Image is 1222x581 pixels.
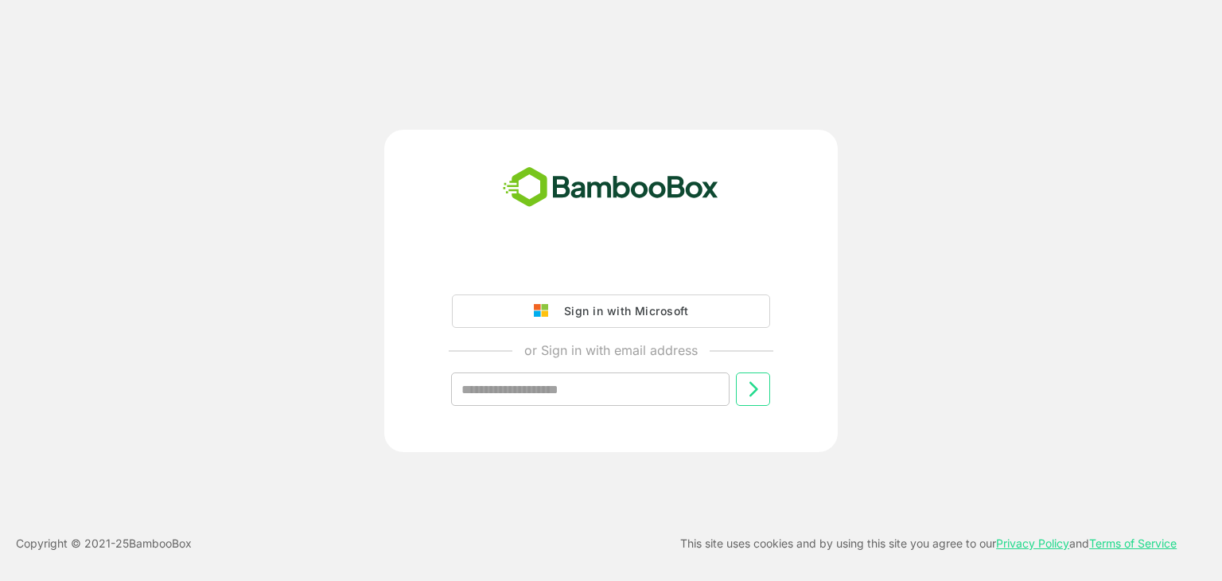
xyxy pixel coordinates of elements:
[556,301,688,322] div: Sign in with Microsoft
[1089,536,1177,550] a: Terms of Service
[452,294,770,328] button: Sign in with Microsoft
[494,162,727,214] img: bamboobox
[16,534,192,553] p: Copyright © 2021- 25 BambooBox
[444,250,778,285] iframe: Sign in with Google Button
[680,534,1177,553] p: This site uses cookies and by using this site you agree to our and
[534,304,556,318] img: google
[524,341,698,360] p: or Sign in with email address
[996,536,1069,550] a: Privacy Policy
